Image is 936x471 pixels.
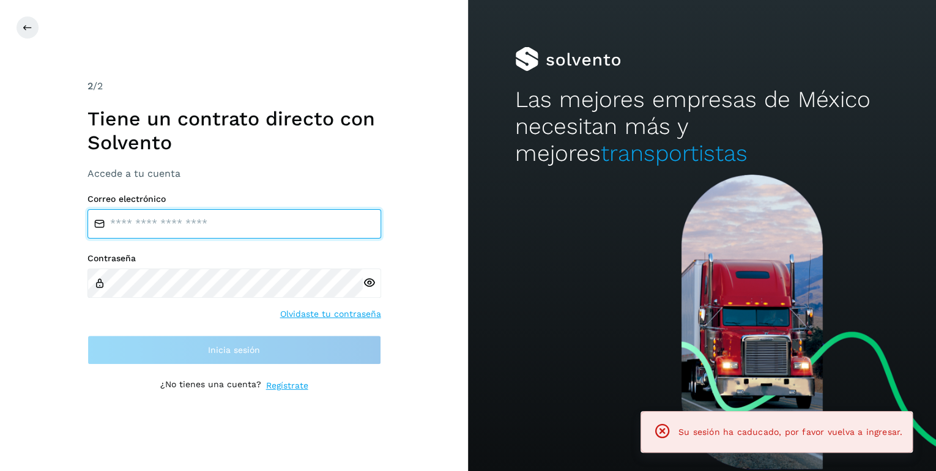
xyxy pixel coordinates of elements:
[87,79,381,94] div: /2
[87,253,381,264] label: Contraseña
[280,308,381,321] a: Olvidaste tu contraseña
[208,346,260,354] span: Inicia sesión
[87,194,381,204] label: Correo electrónico
[87,168,381,179] h3: Accede a tu cuenta
[515,86,890,168] h2: Las mejores empresas de México necesitan más y mejores
[87,107,381,154] h1: Tiene un contrato directo con Solvento
[266,379,308,392] a: Regístrate
[160,379,261,392] p: ¿No tienes una cuenta?
[601,140,748,166] span: transportistas
[87,80,93,92] span: 2
[87,335,381,365] button: Inicia sesión
[678,427,902,437] span: Su sesión ha caducado, por favor vuelva a ingresar.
